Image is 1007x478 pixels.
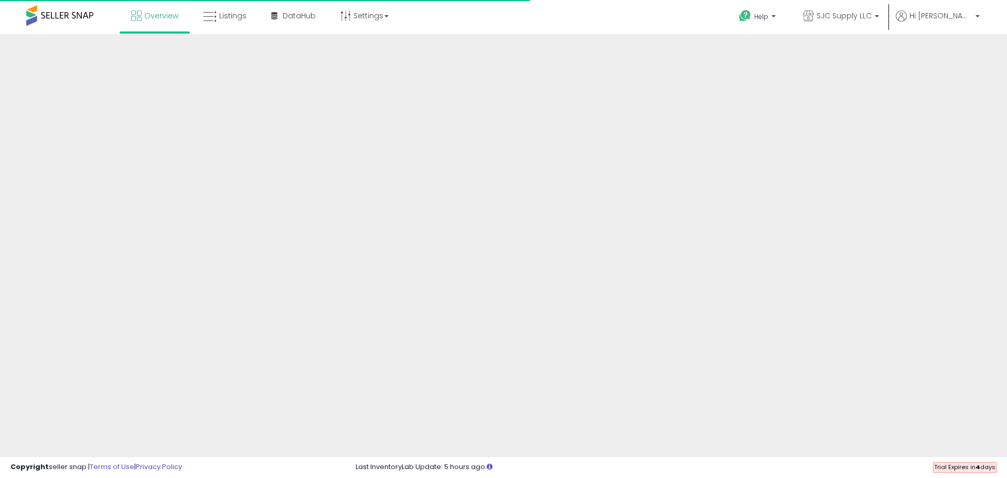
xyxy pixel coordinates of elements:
span: Listings [219,10,247,21]
span: Help [754,12,768,21]
span: DataHub [283,10,316,21]
span: Overview [144,10,178,21]
span: Trial Expires in days [934,463,995,471]
a: Hi [PERSON_NAME] [896,10,980,34]
div: Last InventoryLab Update: 5 hours ago. [356,462,997,472]
b: 4 [976,463,980,471]
span: Hi [PERSON_NAME] [909,10,972,21]
a: Help [731,2,786,34]
i: Get Help [738,9,752,23]
i: Click here to read more about un-synced listings. [487,463,492,470]
a: Terms of Use [90,462,134,472]
strong: Copyright [10,462,49,472]
a: Privacy Policy [136,462,182,472]
span: SJC Supply LLC [817,10,872,21]
div: seller snap | | [10,462,182,472]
